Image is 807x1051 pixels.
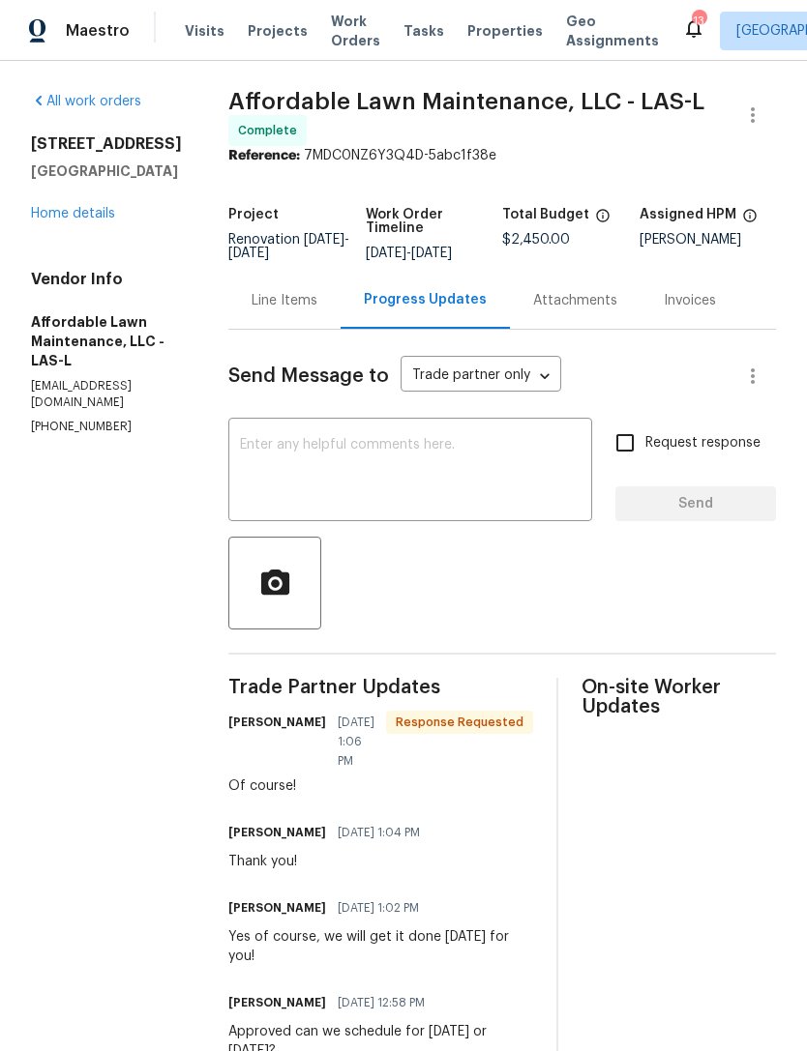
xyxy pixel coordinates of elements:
[364,290,487,309] div: Progress Updates
[566,12,659,50] span: Geo Assignments
[338,898,419,918] span: [DATE] 1:02 PM
[228,233,349,260] span: -
[582,678,776,716] span: On-site Worker Updates
[640,233,777,247] div: [PERSON_NAME]
[366,247,452,260] span: -
[467,21,543,41] span: Properties
[502,208,589,221] h5: Total Budget
[248,21,308,41] span: Projects
[338,713,374,771] span: [DATE] 1:06 PM
[331,12,380,50] span: Work Orders
[502,233,570,247] span: $2,450.00
[228,713,326,732] h6: [PERSON_NAME]
[742,208,758,233] span: The hpm assigned to this work order.
[228,208,279,221] h5: Project
[228,247,269,260] span: [DATE]
[31,95,141,108] a: All work orders
[66,21,130,41] span: Maestro
[338,823,420,842] span: [DATE] 1:04 PM
[664,291,716,310] div: Invoices
[228,993,326,1012] h6: [PERSON_NAME]
[533,291,617,310] div: Attachments
[31,207,115,220] a: Home details
[252,291,317,310] div: Line Items
[228,776,533,796] div: Of course!
[228,149,300,162] b: Reference:
[411,247,452,260] span: [DATE]
[401,361,561,393] div: Trade partner only
[31,378,182,411] p: [EMAIL_ADDRESS][DOMAIN_NAME]
[595,208,611,233] span: The total cost of line items that have been proposed by Opendoor. This sum includes line items th...
[185,21,224,41] span: Visits
[692,12,705,31] div: 13
[31,270,182,289] h4: Vendor Info
[338,993,425,1012] span: [DATE] 12:58 PM
[228,366,389,386] span: Send Message to
[228,823,326,842] h6: [PERSON_NAME]
[238,121,305,140] span: Complete
[228,146,776,165] div: 7MDC0NZ6Y3Q4D-5abc1f38e
[228,927,533,966] div: Yes of course, we will get it done [DATE] for you!
[366,247,406,260] span: [DATE]
[31,419,182,435] p: [PHONE_NUMBER]
[366,208,503,235] h5: Work Order Timeline
[640,208,736,221] h5: Assigned HPM
[228,898,326,918] h6: [PERSON_NAME]
[228,678,533,697] span: Trade Partner Updates
[31,161,182,181] h5: [GEOGRAPHIC_DATA]
[228,90,704,113] span: Affordable Lawn Maintenance, LLC - LAS-L
[388,713,531,732] span: Response Requested
[304,233,344,247] span: [DATE]
[403,24,444,38] span: Tasks
[31,134,182,154] h2: [STREET_ADDRESS]
[645,433,761,453] span: Request response
[228,233,349,260] span: Renovation
[31,312,182,370] h5: Affordable Lawn Maintenance, LLC - LAS-L
[228,852,432,871] div: Thank you!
